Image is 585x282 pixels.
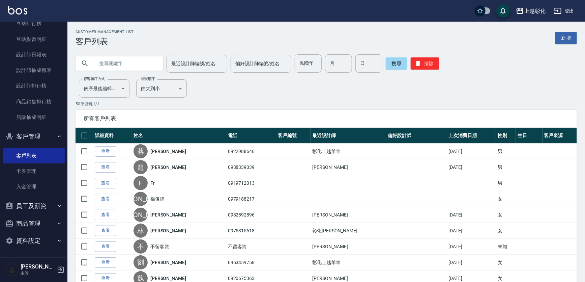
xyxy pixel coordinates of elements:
[150,180,155,186] a: Fr
[276,128,311,144] th: 客戶編號
[150,148,186,155] a: [PERSON_NAME]
[447,207,496,223] td: [DATE]
[3,78,65,94] a: 設計師排行榜
[226,159,276,175] td: 0938339039
[226,255,276,271] td: 0963459758
[447,144,496,159] td: [DATE]
[134,192,148,206] div: [PERSON_NAME]
[386,57,407,70] button: 搜尋
[496,144,516,159] td: 男
[134,208,148,222] div: [PERSON_NAME]
[93,128,132,144] th: 詳細資料
[95,226,116,236] a: 查看
[543,128,577,144] th: 客戶來源
[79,79,129,98] div: 依序最後編輯時間
[496,239,516,255] td: 未知
[513,4,548,18] button: 上越彰化
[134,239,148,254] div: 不
[3,47,65,62] a: 設計師日報表
[447,255,496,271] td: [DATE]
[311,255,386,271] td: 彰化上越羊羊
[447,128,496,144] th: 上次消費日期
[95,257,116,268] a: 查看
[134,160,148,174] div: 趙
[95,210,116,220] a: 查看
[226,239,276,255] td: 不留客資
[21,263,55,270] h5: [PERSON_NAME]
[226,207,276,223] td: 0982892896
[496,255,516,271] td: 女
[226,144,276,159] td: 0922988646
[134,176,148,190] div: F
[21,270,55,276] p: 主管
[411,57,439,70] button: 清除
[84,76,105,81] label: 顧客排序方式
[226,128,276,144] th: 電話
[311,239,386,255] td: [PERSON_NAME]
[84,115,569,122] span: 所有客戶列表
[3,109,65,125] a: 店販抽成明細
[76,30,134,34] h2: Customer Management List
[136,79,187,98] div: 由大到小
[3,62,65,78] a: 設計師抽成報表
[94,54,158,73] input: 搜尋關鍵字
[134,224,148,238] div: 林
[141,76,155,81] label: 呈現順序
[95,162,116,173] a: 查看
[5,263,19,277] img: Person
[134,144,148,158] div: 蔣
[95,146,116,157] a: 查看
[226,191,276,207] td: 0979188217
[447,239,496,255] td: [DATE]
[3,148,65,163] a: 客戶列表
[496,128,516,144] th: 性別
[226,175,276,191] td: 0919712013
[3,16,65,31] a: 互助排行榜
[3,94,65,109] a: 商品銷售排行榜
[226,223,276,239] td: 0975315618
[386,128,447,144] th: 偏好設計師
[311,128,386,144] th: 最近設計師
[150,164,186,171] a: [PERSON_NAME]
[95,178,116,188] a: 查看
[311,144,386,159] td: 彰化上越羊羊
[3,163,65,179] a: 卡券管理
[496,159,516,175] td: 男
[496,207,516,223] td: 女
[496,191,516,207] td: 女
[132,128,226,144] th: 姓名
[150,211,186,218] a: [PERSON_NAME]
[150,196,165,202] a: 楊俊陞
[516,128,543,144] th: 生日
[496,4,510,18] button: save
[555,32,577,44] a: 新增
[3,197,65,215] button: 員工及薪資
[551,5,577,17] button: 登出
[311,223,386,239] td: 彰化[PERSON_NAME]
[150,227,186,234] a: [PERSON_NAME]
[311,159,386,175] td: [PERSON_NAME]
[134,255,148,270] div: 劉
[447,159,496,175] td: [DATE]
[150,259,186,266] a: [PERSON_NAME]
[76,37,134,46] h3: 客戶列表
[3,31,65,47] a: 互助點數明細
[150,243,169,250] a: 不留客資
[76,101,577,107] p: 50 筆資料, 1 / 1
[496,175,516,191] td: 男
[3,128,65,145] button: 客戶管理
[447,223,496,239] td: [DATE]
[8,6,27,15] img: Logo
[150,275,186,282] a: [PERSON_NAME]
[95,241,116,252] a: 查看
[95,194,116,204] a: 查看
[496,223,516,239] td: 女
[524,7,546,15] div: 上越彰化
[3,179,65,195] a: 入金管理
[311,207,386,223] td: [PERSON_NAME]
[3,232,65,250] button: 資料設定
[3,215,65,232] button: 商品管理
